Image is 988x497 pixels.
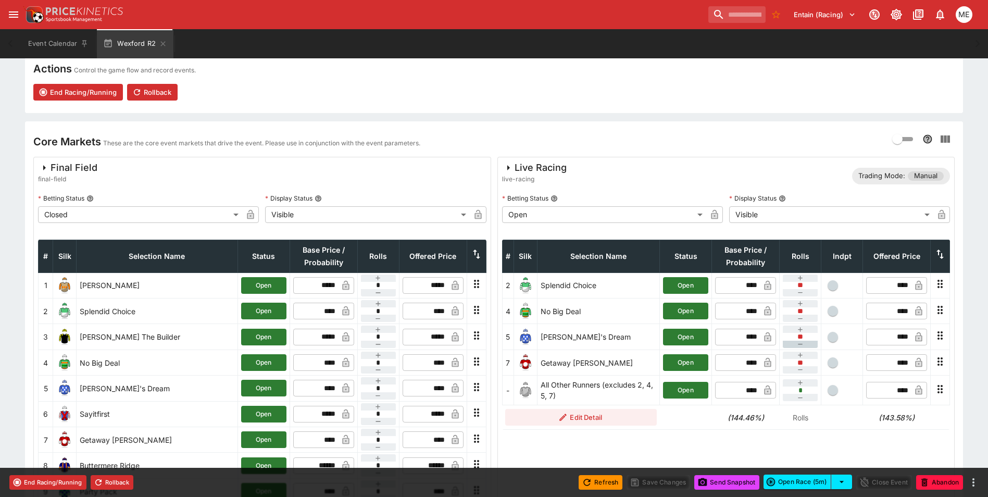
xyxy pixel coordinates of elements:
[56,354,73,371] img: runner 4
[357,240,399,272] th: Rolls
[858,171,905,181] p: Trading Mode:
[56,277,73,294] img: runner 1
[77,299,238,324] td: Splendid Choice
[39,324,53,350] td: 3
[663,382,708,399] button: Open
[505,409,657,426] button: Edit Detail
[46,17,102,22] img: Sportsbook Management
[77,240,238,272] th: Selection Name
[77,401,238,427] td: Sayitfirst
[537,240,660,272] th: Selection Name
[712,240,780,272] th: Base Price / Probability
[779,195,786,202] button: Display Status
[909,5,928,24] button: Documentation
[502,376,514,405] td: -
[537,272,660,298] td: Splendid Choice
[86,195,94,202] button: Betting Status
[127,84,178,101] button: Rollback
[39,240,53,272] th: #
[241,303,286,319] button: Open
[517,277,534,294] img: runner 2
[9,475,86,490] button: End Racing/Running
[290,240,357,272] th: Base Price / Probability
[56,431,73,448] img: runner 7
[821,240,863,272] th: Independent
[663,303,708,319] button: Open
[46,7,123,15] img: PriceKinetics
[39,376,53,401] td: 5
[502,350,514,375] td: 7
[91,475,133,490] button: Rollback
[866,412,928,423] h6: (143.58%)
[502,240,514,272] th: #
[77,376,238,401] td: [PERSON_NAME]'s Dream
[537,350,660,375] td: Getaway [PERSON_NAME]
[74,65,196,76] p: Control the game flow and record events.
[537,299,660,324] td: No Big Deal
[33,135,101,148] h4: Core Markets
[502,161,567,174] div: Live Racing
[502,299,514,324] td: 4
[265,194,312,203] p: Display Status
[237,240,290,272] th: Status
[77,350,238,375] td: No Big Deal
[514,240,537,272] th: Silk
[23,4,44,25] img: PriceKinetics Logo
[39,350,53,375] td: 4
[916,475,963,490] button: Abandon
[502,194,548,203] p: Betting Status
[663,329,708,345] button: Open
[77,324,238,350] td: [PERSON_NAME] The Builder
[33,62,72,76] h4: Actions
[502,206,706,223] div: Open
[517,329,534,345] img: runner 5
[241,380,286,396] button: Open
[53,240,77,272] th: Silk
[399,240,467,272] th: Offered Price
[241,277,286,294] button: Open
[502,324,514,350] td: 5
[708,6,766,23] input: search
[780,240,821,272] th: Rolls
[579,475,622,490] button: Refresh
[38,206,242,223] div: Closed
[33,84,123,101] button: End Racing/Running
[729,194,777,203] p: Display Status
[953,3,976,26] button: Matt Easter
[502,174,567,184] span: live-racing
[663,277,708,294] button: Open
[56,329,73,345] img: runner 3
[537,324,660,350] td: [PERSON_NAME]'s Dream
[831,475,852,489] button: select merge strategy
[38,194,84,203] p: Betting Status
[56,303,73,319] img: runner 2
[783,412,818,423] p: Rolls
[4,5,23,24] button: open drawer
[97,29,173,58] button: Wexford R2
[265,206,469,223] div: Visible
[39,272,53,298] td: 1
[660,240,712,272] th: Status
[241,406,286,423] button: Open
[715,412,777,423] h6: (144.46%)
[931,5,949,24] button: Notifications
[863,240,931,272] th: Offered Price
[916,476,963,487] span: Mark an event as closed and abandoned.
[103,138,420,148] p: These are the core event markets that drive the event. Please use in conjunction with the event p...
[537,376,660,405] td: All Other Runners (excludes 2, 4, 5, 7)
[663,354,708,371] button: Open
[241,431,286,448] button: Open
[38,174,97,184] span: final-field
[56,380,73,396] img: runner 5
[56,457,73,474] img: runner 8
[551,195,558,202] button: Betting Status
[517,303,534,319] img: runner 4
[39,401,53,427] td: 6
[967,476,980,489] button: more
[39,299,53,324] td: 2
[502,272,514,298] td: 2
[768,6,784,23] button: No Bookmarks
[22,29,95,58] button: Event Calendar
[39,427,53,453] td: 7
[956,6,972,23] div: Matt Easter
